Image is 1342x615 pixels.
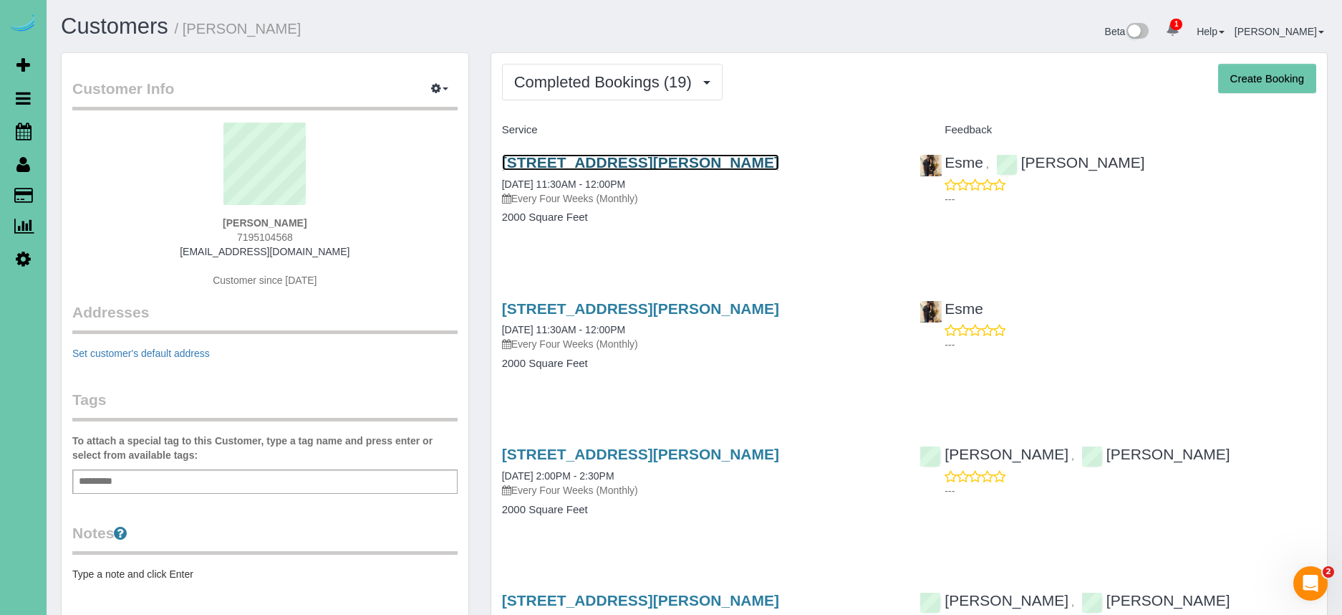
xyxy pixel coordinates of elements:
[502,64,723,100] button: Completed Bookings (19)
[61,14,168,39] a: Customers
[72,523,458,555] legend: Notes
[213,275,317,286] span: Customer since [DATE]
[945,192,1316,206] p: ---
[920,155,942,176] img: Esme
[502,504,899,516] h4: 2000 Square Feet
[945,338,1316,352] p: ---
[920,301,942,323] img: Esme
[223,217,306,229] strong: [PERSON_NAME]
[1105,26,1149,37] a: Beta
[1159,14,1187,46] a: 1
[1081,446,1230,462] a: [PERSON_NAME]
[502,154,779,171] a: [STREET_ADDRESS][PERSON_NAME]
[237,232,293,243] span: 7195104568
[1071,450,1074,462] span: ,
[1197,26,1225,37] a: Help
[502,470,614,482] a: [DATE] 2:00PM - 2:30PM
[514,73,699,91] span: Completed Bookings (19)
[919,300,983,317] a: Esme
[502,483,899,497] p: Every Four Weeks (Monthly)
[919,592,1068,609] a: [PERSON_NAME]
[9,14,37,34] img: Automaid Logo
[919,154,983,171] a: Esme
[945,484,1316,498] p: ---
[502,337,899,351] p: Every Four Weeks (Monthly)
[1218,64,1316,94] button: Create Booking
[1125,23,1149,42] img: New interface
[502,446,779,462] a: [STREET_ADDRESS][PERSON_NAME]
[502,191,899,206] p: Every Four Weeks (Monthly)
[1323,566,1334,578] span: 2
[502,592,779,609] a: [STREET_ADDRESS][PERSON_NAME]
[175,21,301,37] small: / [PERSON_NAME]
[502,211,899,224] h4: 2000 Square Feet
[502,124,899,136] h4: Service
[1235,26,1324,37] a: [PERSON_NAME]
[1170,19,1182,30] span: 1
[72,389,458,421] legend: Tags
[996,154,1145,171] a: [PERSON_NAME]
[919,124,1316,136] h4: Feedback
[502,178,625,190] a: [DATE] 11:30AM - 12:00PM
[180,246,349,257] a: [EMAIL_ADDRESS][DOMAIN_NAME]
[1071,596,1074,608] span: ,
[919,446,1068,462] a: [PERSON_NAME]
[72,434,458,462] label: To attach a special tag to this Customer, type a tag name and press enter or select from availabl...
[502,300,779,317] a: [STREET_ADDRESS][PERSON_NAME]
[502,324,625,335] a: [DATE] 11:30AM - 12:00PM
[1293,566,1328,601] iframe: Intercom live chat
[72,567,458,581] pre: Type a note and click Enter
[502,358,899,370] h4: 2000 Square Feet
[72,348,210,359] a: Set customer's default address
[72,78,458,110] legend: Customer Info
[1081,592,1230,609] a: [PERSON_NAME]
[986,158,989,170] span: ,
